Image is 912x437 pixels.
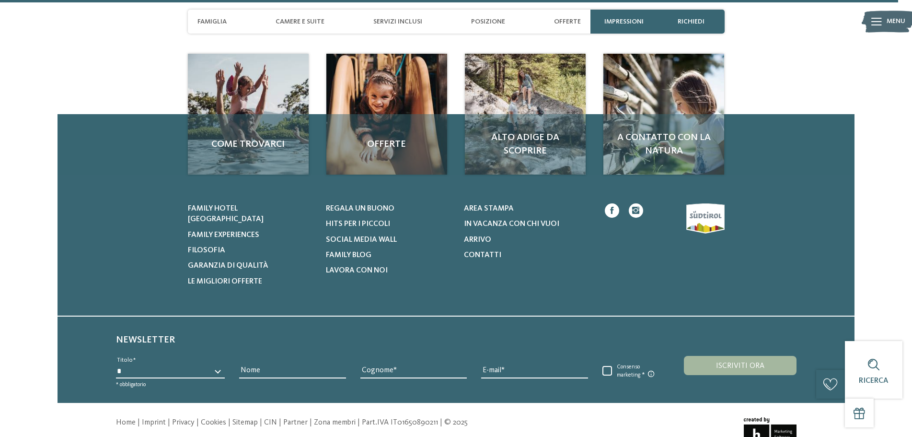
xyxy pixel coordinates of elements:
span: In vacanza con chi vuoi [464,220,559,228]
button: Iscriviti ora [684,356,796,375]
span: Servizi inclusi [373,18,422,26]
span: Offerte [554,18,581,26]
span: | [168,419,170,426]
span: | [260,419,262,426]
a: Family hotel [GEOGRAPHIC_DATA] [188,203,314,225]
a: AKI: tutto quello che un bimbo può desiderare Come trovarci [188,54,309,175]
a: Family experiences [188,230,314,240]
span: Family experiences [188,231,259,239]
a: Lavora con noi [326,265,452,276]
a: Filosofia [188,245,314,256]
span: | [358,419,360,426]
a: In vacanza con chi vuoi [464,219,590,229]
a: Imprint [142,419,166,426]
a: Sitemap [232,419,258,426]
span: Family hotel [GEOGRAPHIC_DATA] [188,205,264,223]
span: Offerte [336,138,438,151]
span: Family Blog [326,251,371,259]
a: Family Blog [326,250,452,260]
a: Regala un buono [326,203,452,214]
span: Camere e Suite [276,18,324,26]
span: Arrivo [464,236,491,244]
span: Alto Adige da scoprire [474,131,576,158]
a: AKI: tutto quello che un bimbo può desiderare Offerte [326,54,447,175]
a: Home [116,419,136,426]
span: | [440,419,442,426]
span: * obbligatorio [116,382,146,388]
span: Garanzia di qualità [188,262,268,270]
span: Come trovarci [197,138,299,151]
span: Regala un buono [326,205,394,213]
a: Hits per i piccoli [326,219,452,229]
span: Filosofia [188,247,225,254]
a: Privacy [172,419,195,426]
span: Impressioni [604,18,644,26]
img: AKI: tutto quello che un bimbo può desiderare [326,54,447,175]
a: Le migliori offerte [188,276,314,287]
a: Partner [283,419,308,426]
span: | [196,419,199,426]
span: © 2025 [444,419,468,426]
a: Social Media Wall [326,235,452,245]
img: AKI: tutto quello che un bimbo può desiderare [603,54,724,175]
span: richiedi [678,18,704,26]
a: Garanzia di qualità [188,260,314,271]
span: | [228,419,231,426]
span: Iscriviti ora [716,362,764,370]
span: Ricerca [859,377,889,385]
span: Part.IVA IT01650890211 [362,419,438,426]
a: Arrivo [464,235,590,245]
span: | [310,419,312,426]
a: Area stampa [464,203,590,214]
span: Posizione [471,18,505,26]
a: CIN [264,419,277,426]
span: Newsletter [116,335,175,345]
span: Consenso marketing [612,364,662,379]
a: Cookies [201,419,226,426]
img: AKI: tutto quello che un bimbo può desiderare [188,54,309,175]
a: Zona membri [314,419,356,426]
span: | [138,419,140,426]
span: Le migliori offerte [188,278,262,285]
a: AKI: tutto quello che un bimbo può desiderare Alto Adige da scoprire [465,54,586,175]
span: Contatti [464,251,501,259]
span: Area stampa [464,205,514,213]
span: Social Media Wall [326,236,397,244]
a: AKI: tutto quello che un bimbo può desiderare A contatto con la natura [603,54,724,175]
span: Famiglia [197,18,227,26]
span: Hits per i piccoli [326,220,390,228]
a: Contatti [464,250,590,260]
span: | [279,419,281,426]
img: AKI: tutto quello che un bimbo può desiderare [465,54,586,175]
span: A contatto con la natura [613,131,715,158]
span: Lavora con noi [326,267,388,274]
